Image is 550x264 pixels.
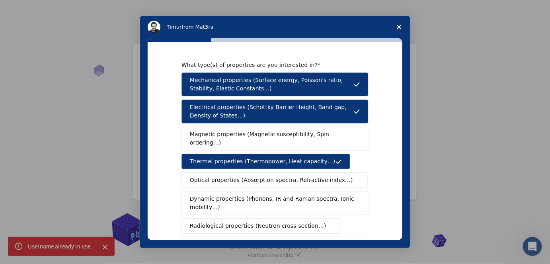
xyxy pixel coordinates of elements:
span: Optical properties (Absorption spectra, Refractive index…) [190,176,353,184]
button: Mechanical properties (Surface energy, Poisson's ratio, Stability, Elastic Constants…) [181,72,369,96]
button: Acoustical properties (Acoustical absorption, Speed of sound, Sound reflection) [181,237,369,261]
button: Electrical properties (Schottky Barrier Height, Band gap, Density of States…) [181,100,369,123]
span: from Mat3ra [181,24,213,30]
span: Timur [167,24,181,30]
span: Magnetic properties (Magnetic susceptibility, Spin ordering…) [190,130,354,147]
button: Thermal properties (Thermopower, Heat capacity…) [181,154,350,169]
button: Dynamic properties (Phonons, IR and Raman spectra, Ionic mobility…) [181,191,369,215]
span: Mechanical properties (Surface energy, Poisson's ratio, Stability, Elastic Constants…) [190,76,354,93]
span: Close survey [388,16,410,38]
button: Radiological properties (Neutron cross-section…) [181,218,341,234]
span: Thermal properties (Thermopower, Heat capacity…) [190,157,335,166]
button: Optical properties (Absorption spectra, Refractive index…) [181,172,368,188]
button: Magnetic properties (Magnetic susceptibility, Spin ordering…) [181,127,369,151]
span: Support [16,6,45,13]
img: Profile image for Timur [148,21,160,33]
div: What type(s) of properties are you interested in? [181,61,357,68]
span: Radiological properties (Neutron cross-section…) [190,222,326,230]
span: Electrical properties (Schottky Barrier Height, Band gap, Density of States…) [190,103,354,120]
span: Dynamic properties (Phonons, IR and Raman spectra, Ionic mobility…) [190,195,355,211]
